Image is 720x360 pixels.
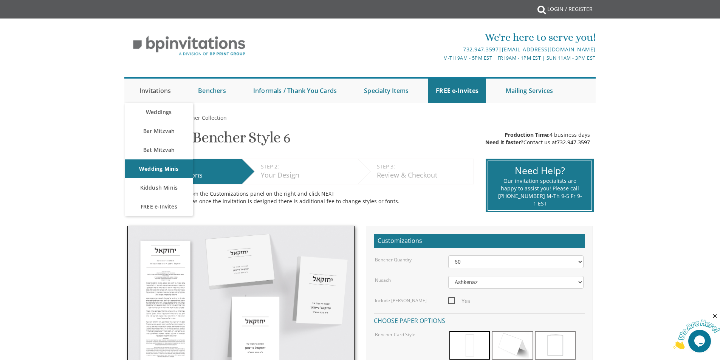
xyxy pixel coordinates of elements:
div: Need Help? [498,164,582,178]
a: Bar Mitzvah [125,122,193,141]
span: Production Time: [505,131,550,138]
span: Need it faster? [485,139,523,146]
a: 732.947.3597 [557,139,590,146]
a: 732.947.3597 [463,46,499,53]
a: Specialty Items [356,79,416,103]
a: Mailing Services [498,79,561,103]
div: Make your selections from the Customizations panel on the right and click NEXT Please choose care... [132,190,468,205]
a: [EMAIL_ADDRESS][DOMAIN_NAME] [502,46,596,53]
a: Weddings [125,103,193,122]
a: Bat Mitzvah [125,141,193,159]
iframe: chat widget [673,313,720,349]
a: Invitations [132,79,178,103]
div: Review & Checkout [377,170,470,180]
a: Informals / Thank You Cards [246,79,344,103]
a: Benchers [124,114,149,121]
label: Nusach [375,277,391,283]
div: STEP 2: [261,163,354,170]
h4: Choose paper options [374,313,585,326]
h1: Cardstock Bencher Style 6 [124,129,290,151]
label: Bencher Card Style [375,331,415,338]
label: Include [PERSON_NAME] [375,297,427,304]
a: FREE e-Invites [428,79,486,103]
a: Benchers [190,79,234,103]
div: 4 business days Contact us at [485,131,590,146]
div: | [282,45,596,54]
a: FREE e-Invites [125,197,193,216]
span: Yes [448,296,470,306]
a: Kiddush Minis [125,178,193,197]
div: M-Th 9am - 5pm EST | Fri 9am - 1pm EST | Sun 11am - 3pm EST [282,54,596,62]
label: Bencher Quantity [375,256,412,263]
div: Your Design [261,170,354,180]
a: Wedding Minis [125,159,193,178]
div: Our invitation specialists are happy to assist you! Please call [PHONE_NUMBER] M-Th 9-5 Fr 9-1 EST [498,177,582,207]
div: STEP 3: [377,163,470,170]
img: BP Invitation Loft [124,30,254,62]
h2: Customizations [374,234,585,248]
div: We're here to serve you! [282,30,596,45]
